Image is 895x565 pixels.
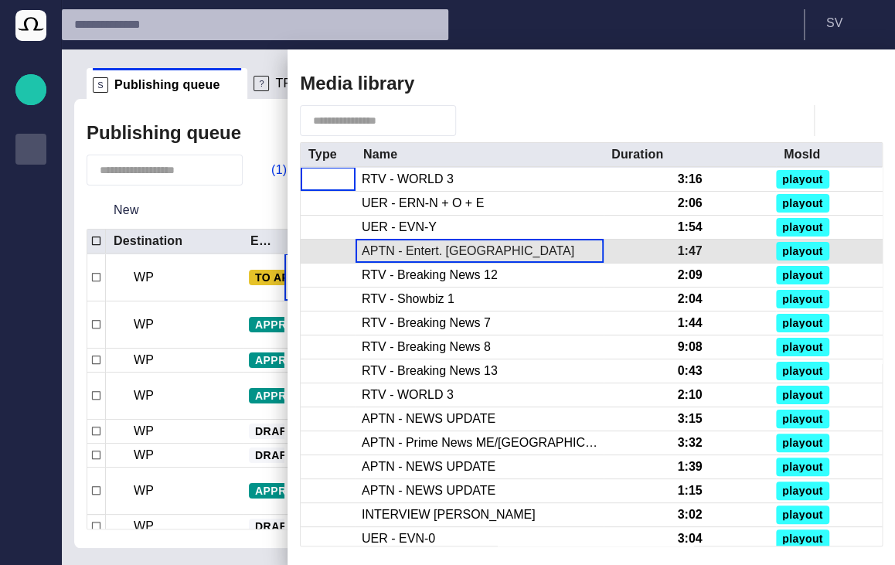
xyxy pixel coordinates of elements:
[782,174,823,185] span: playout
[363,147,397,162] div: Name
[677,506,702,523] div: 3:02
[677,291,702,308] div: 2:04
[784,147,820,162] div: MosId
[677,458,702,475] div: 1:39
[611,147,663,162] div: Duration
[677,339,702,356] div: 9:08
[782,198,823,209] span: playout
[782,437,823,448] span: playout
[677,195,702,212] div: 2:06
[362,362,498,380] div: RTV - Breaking News 13
[677,171,702,188] div: 3:16
[362,458,495,475] div: APTN - NEWS UPDATE
[362,267,498,284] div: RTV - Breaking News 12
[782,390,823,400] span: playout
[782,342,823,352] span: playout
[677,362,702,380] div: 0:43
[782,222,823,233] span: playout
[782,485,823,496] span: playout
[677,386,702,403] div: 2:10
[362,386,454,403] div: RTV - WORLD 3
[362,315,491,332] div: RTV - Breaking News 7
[782,461,823,472] span: playout
[362,530,435,547] div: UER - EVN-0
[308,147,337,162] div: Type
[362,339,491,356] div: RTV - Breaking News 8
[677,243,702,260] div: 1:47
[677,434,702,451] div: 3:32
[782,509,823,520] span: playout
[782,294,823,305] span: playout
[677,267,702,284] div: 2:09
[782,270,823,281] span: playout
[677,482,702,499] div: 1:15
[362,171,454,188] div: RTV - WORLD 3
[782,533,823,544] span: playout
[362,434,597,451] div: APTN - Prime News ME/EUROPE
[782,246,823,257] span: playout
[677,530,702,547] div: 3:04
[782,414,823,424] span: playout
[677,315,702,332] div: 1:44
[362,219,437,236] div: UER - EVN-Y
[677,219,702,236] div: 1:54
[300,73,414,94] h2: Media library
[362,291,454,308] div: RTV - Showbiz 1
[782,366,823,376] span: playout
[677,410,702,427] div: 3:15
[362,410,495,427] div: APTN - NEWS UPDATE
[782,318,823,328] span: playout
[362,243,574,260] div: APTN - Entert. EUROPE
[362,195,484,212] div: UER - ERN-N + O + E
[362,482,495,499] div: APTN - NEWS UPDATE
[362,506,536,523] div: INTERVIEW NAIM KASSEM
[281,308,306,351] div: Resize sidebar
